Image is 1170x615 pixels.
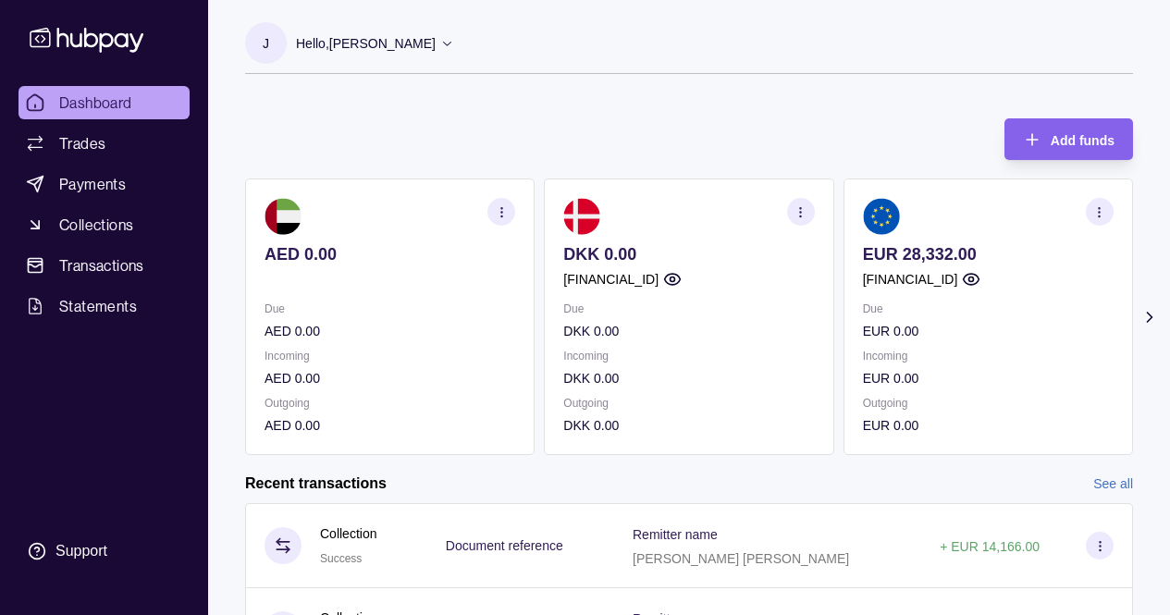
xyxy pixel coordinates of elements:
[863,299,1114,319] p: Due
[863,368,1114,388] p: EUR 0.00
[633,551,849,566] p: [PERSON_NAME] [PERSON_NAME]
[446,538,563,553] p: Document reference
[245,474,387,494] h2: Recent transactions
[940,539,1040,554] p: + EUR 14,166.00
[59,173,126,195] span: Payments
[59,214,133,236] span: Collections
[320,552,362,565] span: Success
[59,295,137,317] span: Statements
[863,393,1114,413] p: Outgoing
[55,541,107,561] div: Support
[863,198,900,235] img: eu
[563,393,814,413] p: Outgoing
[18,86,190,119] a: Dashboard
[265,321,515,341] p: AED 0.00
[263,33,269,54] p: J
[563,321,814,341] p: DKK 0.00
[59,132,105,154] span: Trades
[1093,474,1133,494] a: See all
[863,321,1114,341] p: EUR 0.00
[265,415,515,436] p: AED 0.00
[1004,118,1133,160] button: Add funds
[265,368,515,388] p: AED 0.00
[863,269,958,289] p: [FINANCIAL_ID]
[863,244,1114,264] p: EUR 28,332.00
[18,208,190,241] a: Collections
[265,299,515,319] p: Due
[863,346,1114,366] p: Incoming
[18,127,190,160] a: Trades
[633,527,718,542] p: Remitter name
[18,532,190,571] a: Support
[296,33,436,54] p: Hello, [PERSON_NAME]
[563,346,814,366] p: Incoming
[18,167,190,201] a: Payments
[563,198,600,235] img: dk
[863,415,1114,436] p: EUR 0.00
[563,368,814,388] p: DKK 0.00
[563,299,814,319] p: Due
[265,244,515,264] p: AED 0.00
[59,254,144,277] span: Transactions
[265,198,302,235] img: ae
[320,523,376,544] p: Collection
[265,346,515,366] p: Incoming
[563,269,659,289] p: [FINANCIAL_ID]
[265,393,515,413] p: Outgoing
[18,289,190,323] a: Statements
[563,244,814,264] p: DKK 0.00
[18,249,190,282] a: Transactions
[563,415,814,436] p: DKK 0.00
[59,92,132,114] span: Dashboard
[1051,133,1115,148] span: Add funds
